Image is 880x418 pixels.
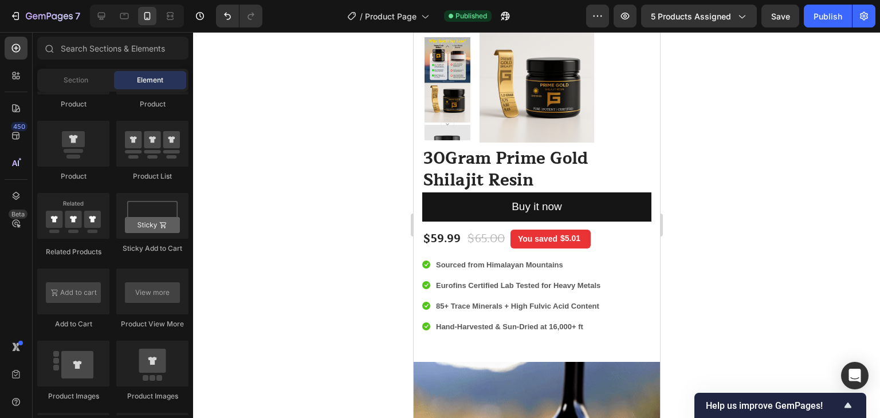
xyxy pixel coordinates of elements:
[116,391,188,401] div: Product Images
[64,75,88,85] span: Section
[37,391,109,401] div: Product Images
[116,319,188,329] div: Product View More
[37,171,109,182] div: Product
[9,210,27,219] div: Beta
[641,5,757,27] button: 5 products assigned
[414,32,660,418] iframe: Design area
[841,362,869,389] div: Open Intercom Messenger
[651,10,731,22] span: 5 products assigned
[5,5,85,27] button: 7
[455,11,487,21] span: Published
[761,5,799,27] button: Save
[37,319,109,329] div: Add to Cart
[37,99,109,109] div: Product
[365,10,417,22] span: Product Page
[814,10,842,22] div: Publish
[706,400,841,411] span: Help us improve GemPages!
[771,11,790,21] span: Save
[804,5,852,27] button: Publish
[11,122,27,131] div: 450
[116,99,188,109] div: Product
[37,37,188,60] input: Search Sections & Elements
[116,243,188,254] div: Sticky Add to Cart
[706,399,855,412] button: Show survey - Help us improve GemPages!
[75,9,80,23] p: 7
[360,10,363,22] span: /
[137,75,163,85] span: Element
[37,247,109,257] div: Related Products
[216,5,262,27] div: Undo/Redo
[116,171,188,182] div: Product List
